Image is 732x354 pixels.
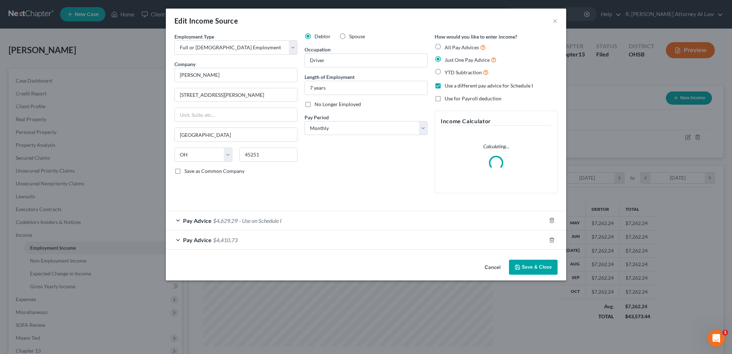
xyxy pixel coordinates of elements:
[722,330,728,335] span: 1
[445,44,479,50] span: All Pay Advices
[174,61,196,67] span: Company
[435,33,517,40] label: How would you like to enter income?
[445,69,482,75] span: YTD Subtraction
[239,217,282,224] span: - Use on Schedule I
[213,236,238,243] span: $4,410.73
[553,16,558,25] button: ×
[305,114,329,120] span: Pay Period
[479,260,506,275] button: Cancel
[305,46,331,53] label: Occupation
[305,81,427,95] input: ex: 2 years
[708,330,725,347] iframe: Intercom live chat
[175,108,297,121] input: Unit, Suite, etc...
[305,73,355,81] label: Length of Employment
[175,128,297,141] input: Enter city...
[441,143,552,150] p: Calculating...
[509,260,558,275] button: Save & Close
[174,16,238,26] div: Edit Income Source
[445,83,533,89] span: Use a different pay advice for Schedule I
[441,117,552,126] h5: Income Calculator
[184,168,244,174] span: Save as Common Company
[174,68,297,82] input: Search company by name...
[445,95,501,101] span: Use for Payroll deduction
[183,217,212,224] span: Pay Advice
[305,54,427,67] input: --
[445,57,490,63] span: Just One Pay Advice
[213,217,238,224] span: $4,629.29
[175,88,297,102] input: Enter address...
[315,101,361,107] span: No Longer Employed
[315,33,331,39] span: Debtor
[174,34,214,40] span: Employment Type
[349,33,365,39] span: Spouse
[183,236,212,243] span: Pay Advice
[239,148,297,162] input: Enter zip...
